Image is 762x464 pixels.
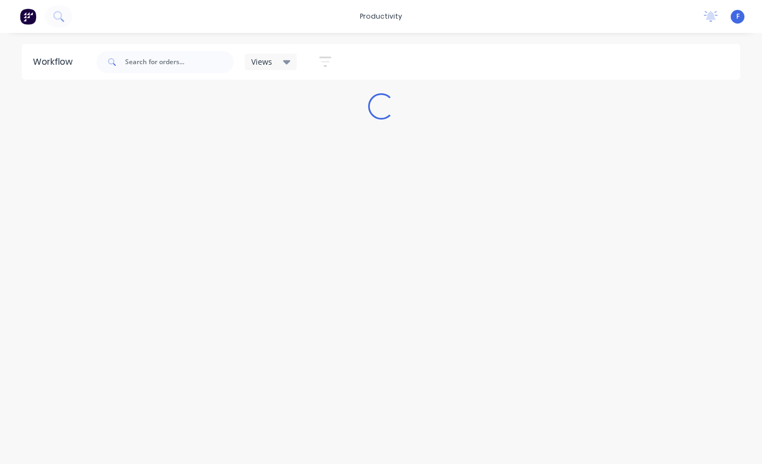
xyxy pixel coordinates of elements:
span: Views [251,56,272,67]
div: productivity [354,8,408,25]
div: Workflow [33,55,78,69]
img: Factory [20,8,36,25]
input: Search for orders... [125,51,234,73]
span: F [736,12,740,21]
